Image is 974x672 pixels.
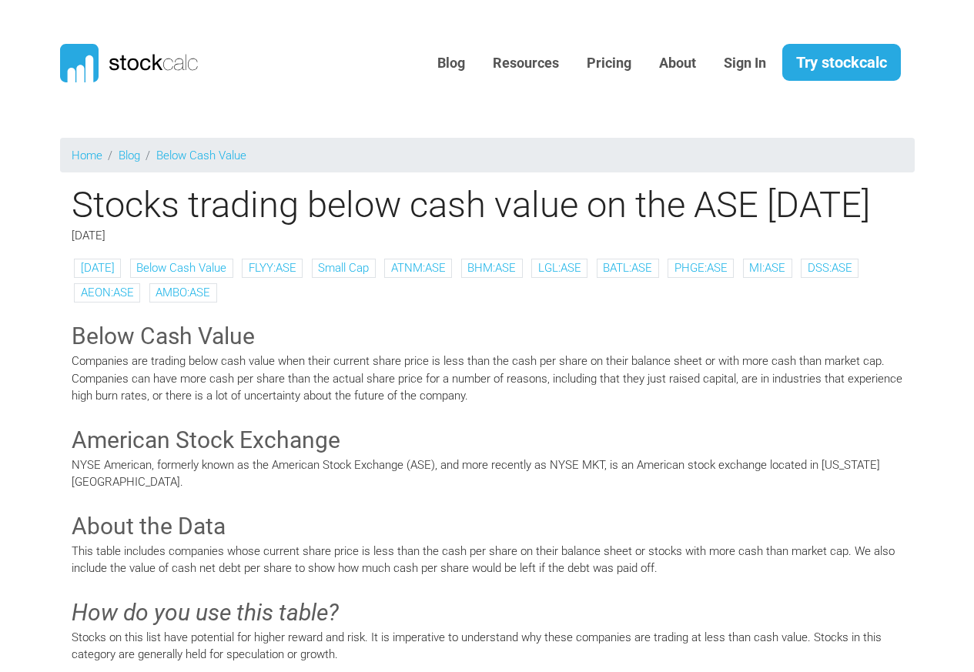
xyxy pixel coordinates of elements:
a: DSS:ASE [808,261,852,275]
a: BHM:ASE [467,261,516,275]
h3: American Stock Exchange [72,424,903,456]
a: MI:ASE [749,261,785,275]
h3: Below Cash Value [72,320,903,353]
nav: breadcrumb [60,138,915,172]
a: LGL:ASE [538,261,581,275]
h3: About the Data [72,510,903,543]
p: Companies are trading below cash value when their current share price is less than the cash per s... [72,353,903,405]
a: Below Cash Value [136,261,226,275]
h1: Stocks trading below cash value on the ASE [DATE] [60,183,915,226]
a: Try stockcalc [782,44,901,81]
a: BATL:ASE [603,261,652,275]
h3: How do you use this table? [72,597,903,629]
a: Blog [426,45,477,82]
a: Sign In [712,45,778,82]
p: This table includes companies whose current share price is less than the cash per share on their ... [72,543,903,577]
a: Below Cash Value [156,149,246,162]
a: AEON:ASE [81,286,134,299]
a: Small Cap [318,261,369,275]
p: NYSE American, formerly known as the American Stock Exchange (ASE), and more recently as NYSE MKT... [72,456,903,491]
a: Blog [119,149,140,162]
a: Resources [481,45,571,82]
span: [DATE] [72,229,105,242]
a: ATNM:ASE [391,261,446,275]
a: Pricing [575,45,643,82]
a: PHGE:ASE [674,261,728,275]
a: [DATE] [81,261,115,275]
a: AMBO:ASE [156,286,210,299]
a: FLYY:ASE [249,261,296,275]
p: Stocks on this list have potential for higher reward and risk. It is imperative to understand why... [72,629,903,664]
a: About [648,45,708,82]
a: Home [72,149,102,162]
